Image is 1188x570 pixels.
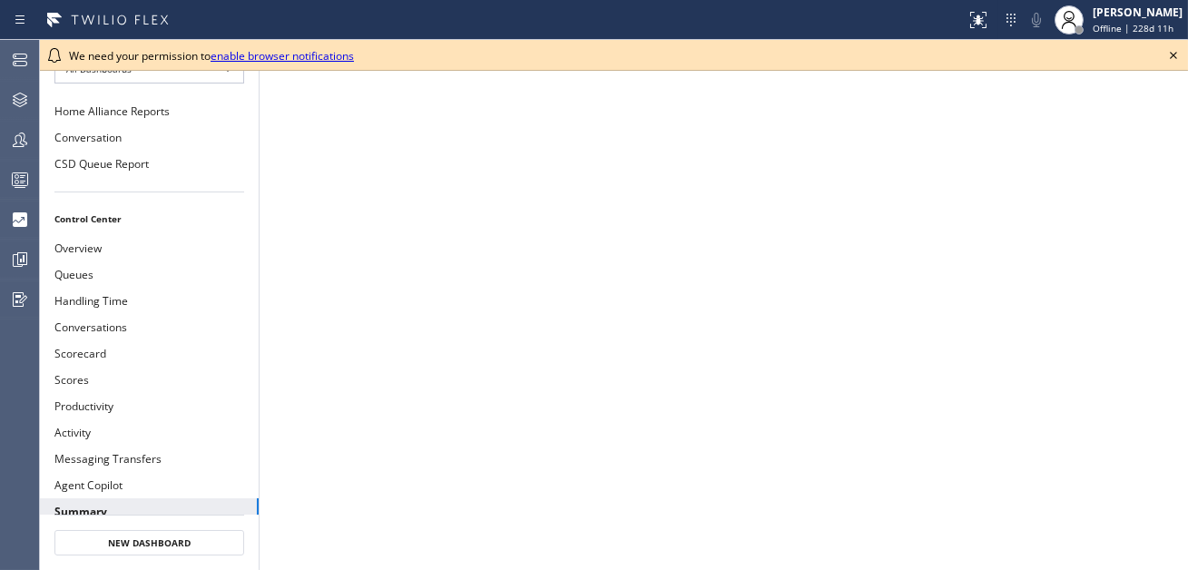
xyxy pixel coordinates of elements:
[40,340,259,367] button: Scorecard
[40,98,259,124] button: Home Alliance Reports
[40,151,259,177] button: CSD Queue Report
[40,124,259,151] button: Conversation
[40,314,259,340] button: Conversations
[40,393,259,419] button: Productivity
[40,207,259,231] li: Control Center
[40,498,259,525] button: Summary
[40,446,259,472] button: Messaging Transfers
[40,472,259,498] button: Agent Copilot
[1024,7,1049,33] button: Mute
[260,40,1188,570] iframe: dashboard_9f6bb337dffe
[211,48,354,64] a: enable browser notifications
[40,367,259,393] button: Scores
[69,48,354,64] span: We need your permission to
[54,530,244,555] button: New Dashboard
[40,419,259,446] button: Activity
[40,235,259,261] button: Overview
[40,288,259,314] button: Handling Time
[40,261,259,288] button: Queues
[1093,22,1173,34] span: Offline | 228d 11h
[1093,5,1183,20] div: [PERSON_NAME]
